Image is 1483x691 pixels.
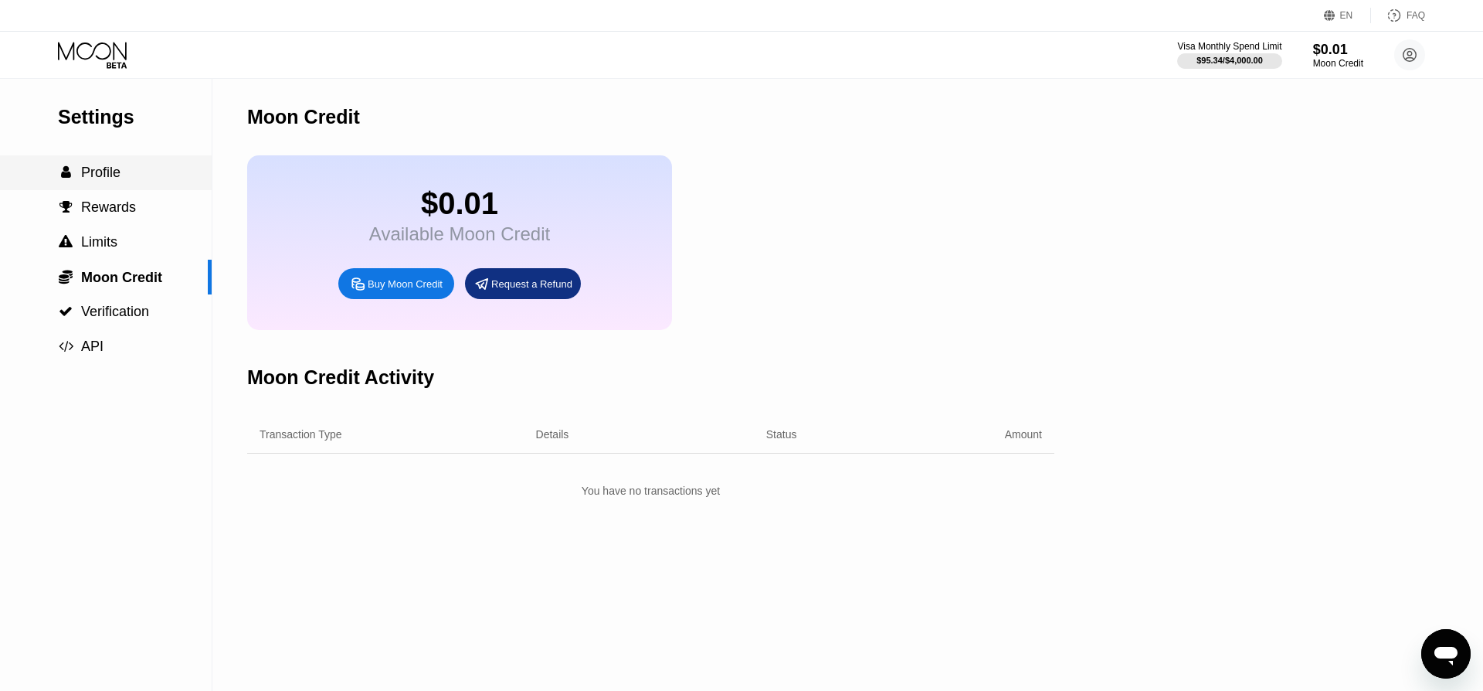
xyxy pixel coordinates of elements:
[81,165,120,180] span: Profile
[58,305,73,318] div: 
[369,223,550,245] div: Available Moon Credit
[260,428,342,441] div: Transaction Type
[1177,41,1281,69] div: Visa Monthly Spend Limit$95.34/$4,000.00
[465,268,581,299] div: Request a Refund
[1407,10,1425,21] div: FAQ
[58,165,73,179] div: 
[81,199,136,215] span: Rewards
[59,200,73,214] span: 
[1177,41,1281,52] div: Visa Monthly Spend Limit
[536,428,569,441] div: Details
[59,339,73,353] span: 
[1005,428,1042,441] div: Amount
[338,268,454,299] div: Buy Moon Credit
[766,428,797,441] div: Status
[58,339,73,353] div: 
[369,186,550,221] div: $0.01
[81,304,149,319] span: Verification
[81,234,117,250] span: Limits
[1313,42,1363,69] div: $0.01Moon Credit
[1313,42,1363,58] div: $0.01
[1340,10,1353,21] div: EN
[61,165,71,179] span: 
[58,200,73,214] div: 
[1196,56,1263,65] div: $95.34 / $4,000.00
[1324,8,1371,23] div: EN
[1313,58,1363,69] div: Moon Credit
[59,305,73,318] span: 
[247,366,434,389] div: Moon Credit Activity
[59,235,73,249] span: 
[81,339,104,354] span: API
[58,106,212,128] div: Settings
[81,270,162,285] span: Moon Credit
[59,269,73,284] span: 
[368,277,443,291] div: Buy Moon Credit
[247,477,1054,505] div: You have no transactions yet
[1371,8,1425,23] div: FAQ
[247,106,360,128] div: Moon Credit
[1421,629,1471,679] iframe: Button to launch messaging window
[58,269,73,284] div: 
[491,277,572,291] div: Request a Refund
[58,235,73,249] div: 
